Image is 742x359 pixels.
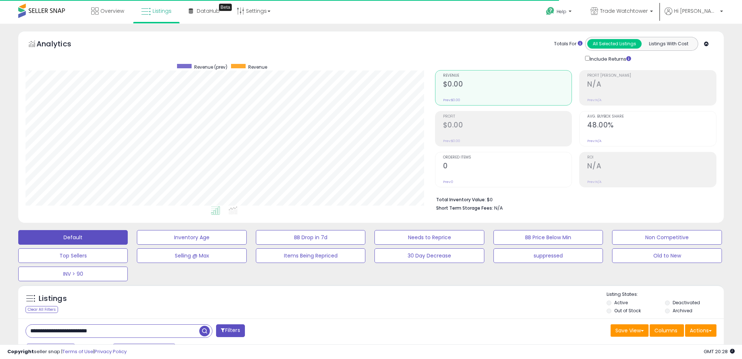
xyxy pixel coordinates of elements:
[665,7,723,24] a: Hi [PERSON_NAME]
[587,74,716,78] span: Profit [PERSON_NAME]
[436,196,486,203] b: Total Inventory Value:
[554,41,583,47] div: Totals For
[248,64,267,70] span: Revenue
[62,348,93,355] a: Terms of Use
[443,180,453,184] small: Prev: 0
[95,348,127,355] a: Privacy Policy
[194,64,227,70] span: Revenue (prev)
[374,230,484,245] button: Needs to Reprice
[18,248,128,263] button: Top Sellers
[197,7,220,15] span: DataHub
[436,205,493,211] b: Short Term Storage Fees:
[614,299,628,306] label: Active
[612,230,722,245] button: Non Competitive
[443,98,460,102] small: Prev: $0.00
[587,115,716,119] span: Avg. Buybox Share
[153,7,172,15] span: Listings
[436,195,711,203] li: $0
[587,156,716,160] span: ROI
[256,230,365,245] button: BB Drop in 7d
[587,39,642,49] button: All Selected Listings
[600,7,648,15] span: Trade Watchtower
[611,324,649,337] button: Save View
[704,348,735,355] span: 2025-10-7 20:28 GMT
[493,230,603,245] button: BB Price Below Min
[137,230,246,245] button: Inventory Age
[137,248,246,263] button: Selling @ Max
[607,291,724,298] p: Listing States:
[587,121,716,131] h2: 48.00%
[580,54,640,63] div: Include Returns
[612,248,722,263] button: Old to New
[587,98,601,102] small: Prev: N/A
[493,248,603,263] button: suppressed
[443,74,572,78] span: Revenue
[36,39,85,51] h5: Analytics
[7,348,34,355] strong: Copyright
[641,39,696,49] button: Listings With Cost
[587,180,601,184] small: Prev: N/A
[216,324,245,337] button: Filters
[674,7,718,15] span: Hi [PERSON_NAME]
[18,230,128,245] button: Default
[26,344,75,356] button: Last 7 Days
[113,344,176,356] button: Sep-22 - Sep-28
[494,205,503,211] span: N/A
[26,306,58,313] div: Clear All Filters
[557,8,566,15] span: Help
[654,327,677,334] span: Columns
[614,308,641,314] label: Out of Stock
[587,139,601,143] small: Prev: N/A
[443,162,572,172] h2: 0
[685,324,716,337] button: Actions
[7,348,127,355] div: seller snap | |
[587,80,716,90] h2: N/A
[546,7,555,16] i: Get Help
[587,162,716,172] h2: N/A
[18,267,128,281] button: INV > 90
[219,4,232,11] div: Tooltip anchor
[443,115,572,119] span: Profit
[443,139,460,143] small: Prev: $0.00
[673,299,700,306] label: Deactivated
[673,308,692,314] label: Archived
[540,1,579,24] a: Help
[443,156,572,160] span: Ordered Items
[443,80,572,90] h2: $0.00
[650,324,684,337] button: Columns
[374,248,484,263] button: 30 Day Decrease
[39,294,67,304] h5: Listings
[256,248,365,263] button: Items Being Repriced
[443,121,572,131] h2: $0.00
[100,7,124,15] span: Overview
